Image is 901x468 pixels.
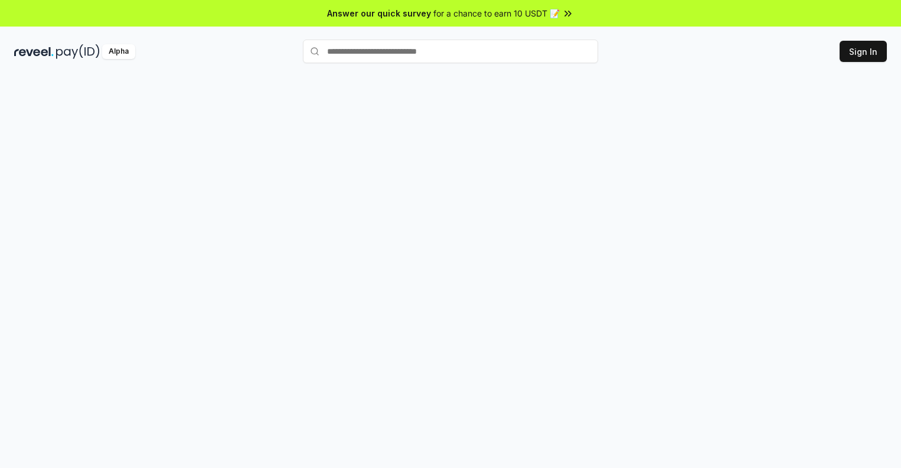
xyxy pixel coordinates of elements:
[840,41,887,62] button: Sign In
[102,44,135,59] div: Alpha
[327,7,431,19] span: Answer our quick survey
[14,44,54,59] img: reveel_dark
[56,44,100,59] img: pay_id
[433,7,560,19] span: for a chance to earn 10 USDT 📝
